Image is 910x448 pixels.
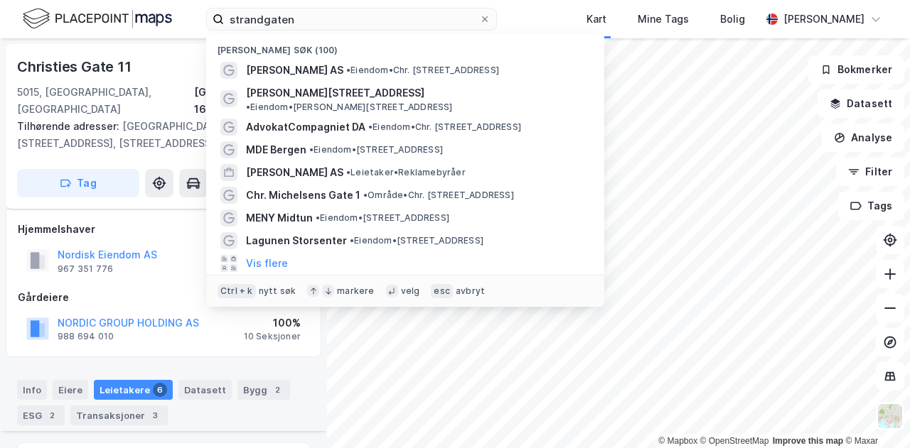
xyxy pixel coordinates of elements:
[206,33,604,59] div: [PERSON_NAME] søk (100)
[45,408,59,422] div: 2
[808,55,904,84] button: Bokmerker
[246,232,347,249] span: Lagunen Storsenter
[259,285,296,297] div: nytt søk
[818,89,904,118] button: Datasett
[246,255,288,272] button: Vis flere
[17,120,122,132] span: Tilhørende adresser:
[346,167,466,178] span: Leietaker • Reklamebyråer
[224,9,479,30] input: Søk på adresse, matrikkel, gårdeiere, leietakere eller personer
[218,284,256,298] div: Ctrl + k
[337,285,374,297] div: markere
[94,380,173,400] div: Leietakere
[148,408,162,422] div: 3
[316,212,449,224] span: Eiendom • [STREET_ADDRESS]
[17,169,139,197] button: Tag
[309,144,314,155] span: •
[587,11,606,28] div: Kart
[246,164,343,181] span: [PERSON_NAME] AS
[316,212,320,223] span: •
[246,62,343,79] span: [PERSON_NAME] AS
[58,331,114,342] div: 988 694 010
[822,124,904,152] button: Analyse
[70,405,168,425] div: Transaksjoner
[836,158,904,186] button: Filter
[194,84,310,118] div: [GEOGRAPHIC_DATA], 164/1144
[783,11,864,28] div: [PERSON_NAME]
[23,6,172,31] img: logo.f888ab2527a4732fd821a326f86c7f29.svg
[839,380,910,448] div: Kontrollprogram for chat
[350,235,354,246] span: •
[270,383,284,397] div: 2
[246,119,365,136] span: AdvokatCompagniet DA
[368,121,373,132] span: •
[17,118,299,152] div: [GEOGRAPHIC_DATA][STREET_ADDRESS], [STREET_ADDRESS]
[363,190,514,201] span: Område • Chr. [STREET_ADDRESS]
[246,102,453,113] span: Eiendom • [PERSON_NAME][STREET_ADDRESS]
[431,284,453,298] div: esc
[638,11,689,28] div: Mine Tags
[246,102,250,112] span: •
[368,121,521,133] span: Eiendom • Chr. [STREET_ADDRESS]
[773,436,843,446] a: Improve this map
[18,221,309,238] div: Hjemmelshaver
[658,436,697,446] a: Mapbox
[720,11,745,28] div: Bolig
[309,144,443,155] span: Eiendom • [STREET_ADDRESS]
[700,436,769,446] a: OpenStreetMap
[346,65,350,75] span: •
[246,84,424,102] span: [PERSON_NAME][STREET_ADDRESS]
[18,289,309,306] div: Gårdeiere
[363,190,368,200] span: •
[244,331,301,342] div: 10 Seksjoner
[237,380,290,400] div: Bygg
[839,380,910,448] iframe: Chat Widget
[17,405,65,425] div: ESG
[246,209,313,226] span: MENY Midtun
[178,380,232,400] div: Datasett
[17,84,194,118] div: 5015, [GEOGRAPHIC_DATA], [GEOGRAPHIC_DATA]
[246,141,306,158] span: MDE Bergen
[346,167,350,177] span: •
[401,285,420,297] div: velg
[456,285,485,297] div: avbryt
[244,315,301,332] div: 100%
[53,380,88,400] div: Eiere
[838,192,904,220] button: Tags
[58,263,113,275] div: 967 351 776
[17,380,47,400] div: Info
[346,65,499,76] span: Eiendom • Chr. [STREET_ADDRESS]
[153,383,167,397] div: 6
[17,55,134,78] div: Christies Gate 11
[350,235,483,246] span: Eiendom • [STREET_ADDRESS]
[246,187,360,204] span: Chr. Michelsens Gate 1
